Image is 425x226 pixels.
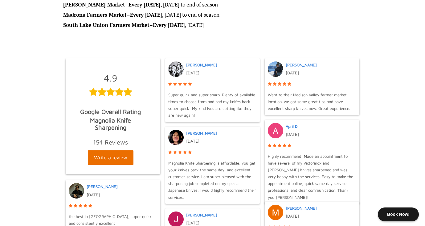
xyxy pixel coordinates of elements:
[88,150,133,165] a: Write a review
[268,61,283,77] img: Post image
[173,81,177,88] span: 
[283,81,286,88] span: 
[106,87,115,97] span: 
[130,11,162,18] strong: Every [DATE]
[98,87,106,97] span: 
[268,123,283,138] img: Post image
[84,203,87,209] span: 
[63,10,362,19] li: – , [DATE] to end of season
[89,87,98,97] span: 
[63,21,362,30] li: – , [DATE]
[115,87,124,97] span: 
[73,103,148,134] a: Google Overall RatingMagnolia Knife Sharpening
[285,130,356,139] div: [DATE]
[76,117,145,131] div: Magnolia Knife Sharpening
[183,149,187,156] span: 
[288,142,291,149] span: 
[124,87,132,97] span: 
[168,61,184,77] img: Post image
[79,203,82,209] span: 
[63,1,125,8] strong: [PERSON_NAME] Market
[378,207,419,221] div: Book Now!
[186,62,217,67] a: [PERSON_NAME]
[153,21,185,28] strong: Every [DATE]
[73,66,148,103] a: 4.9
[74,203,77,209] span: 
[76,107,145,117] div: Google Overall Rating
[88,203,92,209] span: 
[285,211,356,221] div: [DATE]
[278,142,281,149] span: 
[69,203,72,209] span: 
[188,81,192,88] span: 
[268,153,356,201] span: Highly recommend! Made an appointment to have several of my Victorinox and [PERSON_NAME] knives s...
[168,160,257,201] span: Magnolia Knife Sharpening is affordable, you get your knives back the same day, and excellent cus...
[76,69,145,100] div: 4.9
[186,136,257,146] div: [DATE]
[186,131,217,136] a: [PERSON_NAME]
[283,142,286,149] span: 
[63,11,127,18] strong: Madrona Farmers Market
[268,142,272,149] span: 
[178,149,182,156] span: 
[168,91,257,119] span: Super quick and super sharp. Plenty of available times to choose from and had my knifes back supe...
[129,1,161,8] strong: Every [DATE]
[168,81,172,88] span: 
[273,81,276,88] span: 
[168,149,172,156] span: 
[286,206,317,211] a: [PERSON_NAME]
[73,136,148,149] a: 154 Reviews
[288,81,291,88] span: 
[268,205,283,220] img: Post image
[63,0,362,9] li: – , [DATE] to end of season
[63,21,149,28] strong: South Lake Union Farmers Market
[178,81,182,88] span: 
[173,149,177,156] span: 
[186,68,257,77] div: [DATE]
[69,183,84,199] img: Post image
[286,124,298,129] a: April D
[87,184,118,189] a: [PERSON_NAME]
[273,142,276,149] span: 
[183,81,187,88] span: 
[285,68,356,77] div: [DATE]
[76,139,145,146] div: 154 Reviews
[188,149,192,156] span: 
[268,91,356,112] span: Went to their Madison Valley farmer market location. we got some great tips and have excellent sh...
[268,81,272,88] span: 
[86,190,157,199] div: [DATE]
[186,212,217,217] a: [PERSON_NAME]
[286,62,317,67] a: [PERSON_NAME]
[278,81,281,88] span: 
[168,130,184,145] img: Post image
